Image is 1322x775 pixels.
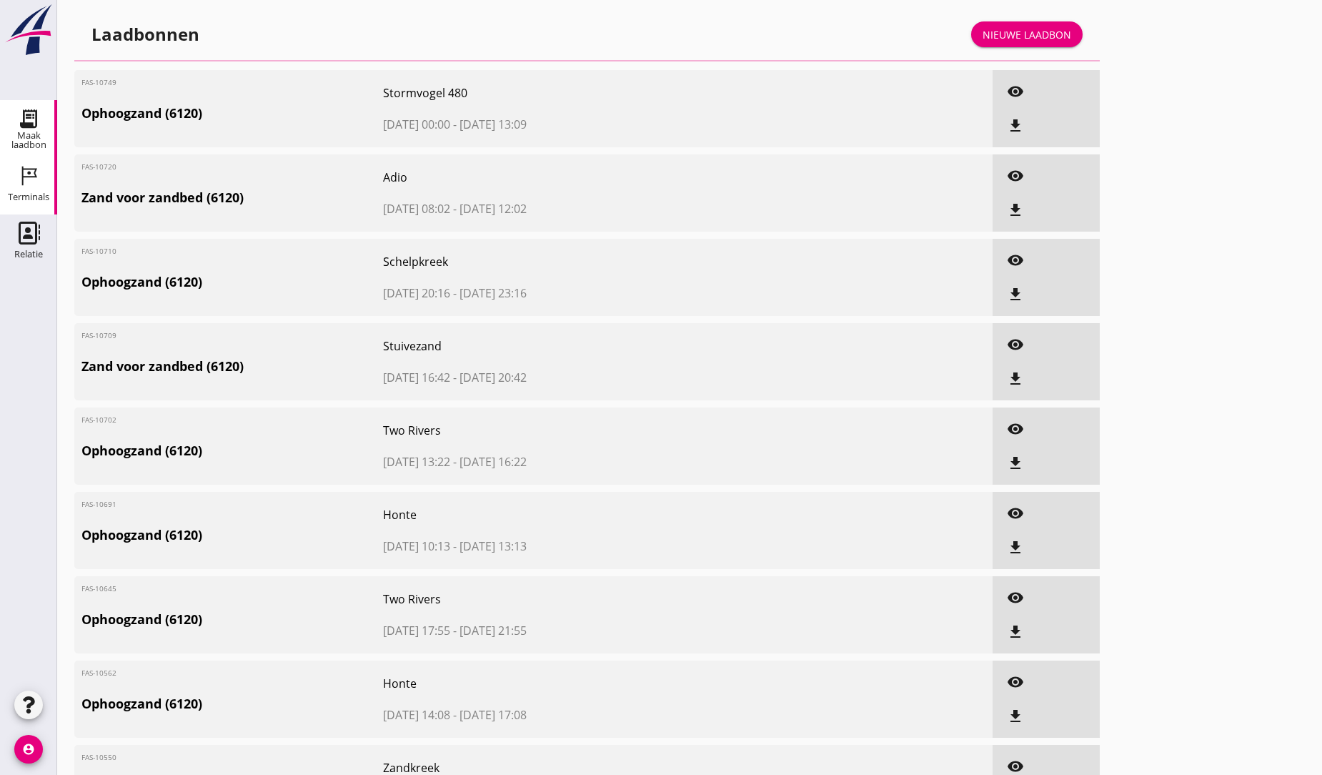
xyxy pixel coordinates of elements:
div: Laadbonnen [91,23,199,46]
i: visibility [1007,758,1024,775]
i: file_download [1007,455,1024,472]
span: Ophoogzand (6120) [81,104,383,123]
i: file_download [1007,370,1024,387]
i: file_download [1007,117,1024,134]
i: visibility [1007,83,1024,100]
span: [DATE] 13:22 - [DATE] 16:22 [383,453,760,470]
span: Ophoogzand (6120) [81,610,383,629]
span: [DATE] 16:42 - [DATE] 20:42 [383,369,760,386]
i: visibility [1007,589,1024,606]
div: Nieuwe laadbon [983,27,1071,42]
span: Two Rivers [383,422,760,439]
i: file_download [1007,623,1024,641]
span: Ophoogzand (6120) [81,272,383,292]
i: visibility [1007,420,1024,438]
span: Stuivezand [383,337,760,355]
i: visibility [1007,673,1024,691]
span: Honte [383,506,760,523]
i: visibility [1007,505,1024,522]
i: account_circle [14,735,43,764]
i: visibility [1007,336,1024,353]
span: Ophoogzand (6120) [81,525,383,545]
span: [DATE] 08:02 - [DATE] 12:02 [383,200,760,217]
i: file_download [1007,286,1024,303]
span: Honte [383,675,760,692]
span: [DATE] 10:13 - [DATE] 13:13 [383,538,760,555]
span: FAS-10691 [81,499,122,510]
span: [DATE] 14:08 - [DATE] 17:08 [383,706,760,724]
span: FAS-10702 [81,415,122,425]
span: Zand voor zandbed (6120) [81,188,383,207]
div: Terminals [8,192,49,202]
i: visibility [1007,252,1024,269]
i: file_download [1007,202,1024,219]
span: Schelpkreek [383,253,760,270]
div: Relatie [14,250,43,259]
span: Zand voor zandbed (6120) [81,357,383,376]
i: file_download [1007,539,1024,556]
a: Nieuwe laadbon [971,21,1083,47]
span: FAS-10645 [81,583,122,594]
span: Two Rivers [383,591,760,608]
span: FAS-10720 [81,162,122,172]
span: FAS-10749 [81,77,122,88]
span: [DATE] 17:55 - [DATE] 21:55 [383,622,760,639]
span: Ophoogzand (6120) [81,441,383,460]
i: file_download [1007,708,1024,725]
span: Adio [383,169,760,186]
span: [DATE] 20:16 - [DATE] 23:16 [383,285,760,302]
span: FAS-10709 [81,330,122,341]
img: logo-small.a267ee39.svg [3,4,54,56]
span: Ophoogzand (6120) [81,694,383,714]
span: FAS-10562 [81,668,122,678]
span: Stormvogel 480 [383,84,760,102]
span: FAS-10550 [81,752,122,763]
i: visibility [1007,167,1024,184]
span: FAS-10710 [81,246,122,257]
span: [DATE] 00:00 - [DATE] 13:09 [383,116,760,133]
